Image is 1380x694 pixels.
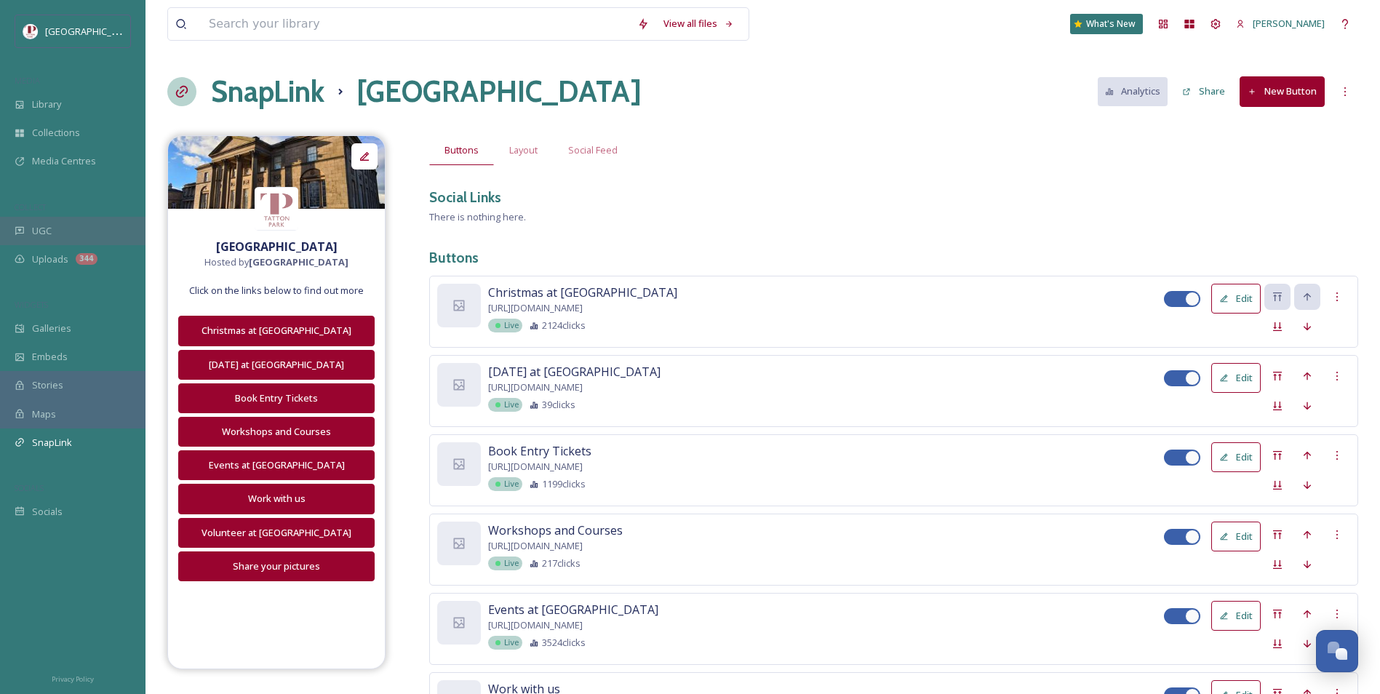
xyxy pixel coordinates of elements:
[32,505,63,519] span: Socials
[249,255,348,268] strong: [GEOGRAPHIC_DATA]
[1253,17,1325,30] span: [PERSON_NAME]
[1175,77,1232,105] button: Share
[1211,442,1261,472] button: Edit
[15,202,46,212] span: COLLECT
[488,380,583,394] span: [URL][DOMAIN_NAME]
[178,350,375,380] button: [DATE] at [GEOGRAPHIC_DATA]
[32,322,71,335] span: Galleries
[488,363,661,380] span: [DATE] at [GEOGRAPHIC_DATA]
[429,187,501,208] h3: Social Links
[178,518,375,548] button: Volunteer at [GEOGRAPHIC_DATA]
[211,70,324,113] a: SnapLink
[186,425,367,439] div: Workshops and Courses
[76,253,97,265] div: 344
[488,319,522,332] div: Live
[186,391,367,405] div: Book Entry Tickets
[488,460,583,474] span: [URL][DOMAIN_NAME]
[488,284,677,301] span: Christmas at [GEOGRAPHIC_DATA]
[45,24,137,38] span: [GEOGRAPHIC_DATA]
[23,24,38,39] img: download%20(5).png
[488,442,591,460] span: Book Entry Tickets
[1211,601,1261,631] button: Edit
[488,618,583,632] span: [URL][DOMAIN_NAME]
[656,9,741,38] a: View all files
[568,143,618,157] span: Social Feed
[32,436,72,450] span: SnapLink
[1211,522,1261,551] button: Edit
[429,210,526,223] span: There is nothing here.
[186,559,367,573] div: Share your pictures
[202,8,630,40] input: Search your library
[509,143,538,157] span: Layout
[189,284,364,298] span: Click on the links below to find out more
[178,551,375,581] button: Share your pictures
[204,255,348,269] span: Hosted by
[488,301,583,315] span: [URL][DOMAIN_NAME]
[178,316,375,346] button: Christmas at [GEOGRAPHIC_DATA]
[178,484,375,514] button: Work with us
[52,674,94,684] span: Privacy Policy
[1098,77,1168,105] button: Analytics
[32,252,68,266] span: Uploads
[168,136,385,209] img: B86A1F51-9746-4584-9816-03330624F651.jpeg
[1070,14,1143,34] a: What's New
[488,398,522,412] div: Live
[429,247,1358,268] h3: Buttons
[542,319,586,332] span: 2124 clicks
[542,398,575,412] span: 39 clicks
[15,75,40,86] span: MEDIA
[15,299,48,310] span: WIDGETS
[488,601,658,618] span: Events at [GEOGRAPHIC_DATA]
[444,143,479,157] span: Buttons
[32,126,80,140] span: Collections
[542,477,586,491] span: 1199 clicks
[1211,284,1261,314] button: Edit
[488,539,583,553] span: [URL][DOMAIN_NAME]
[15,482,44,493] span: SOCIALS
[32,378,63,392] span: Stories
[1098,77,1176,105] a: Analytics
[178,450,375,480] button: Events at [GEOGRAPHIC_DATA]
[356,70,642,113] h1: [GEOGRAPHIC_DATA]
[488,557,522,570] div: Live
[1211,363,1261,393] button: Edit
[52,669,94,687] a: Privacy Policy
[216,239,338,255] strong: [GEOGRAPHIC_DATA]
[488,636,522,650] div: Live
[32,350,68,364] span: Embeds
[1240,76,1325,106] button: New Button
[186,324,367,338] div: Christmas at [GEOGRAPHIC_DATA]
[186,358,367,372] div: [DATE] at [GEOGRAPHIC_DATA]
[178,383,375,413] button: Book Entry Tickets
[1229,9,1332,38] a: [PERSON_NAME]
[32,97,61,111] span: Library
[186,492,367,506] div: Work with us
[488,522,623,539] span: Workshops and Courses
[1316,630,1358,672] button: Open Chat
[542,557,581,570] span: 217 clicks
[255,188,298,230] img: download%20(5).png
[32,224,52,238] span: UGC
[178,417,375,447] button: Workshops and Courses
[542,636,586,650] span: 3524 clicks
[488,477,522,491] div: Live
[186,526,367,540] div: Volunteer at [GEOGRAPHIC_DATA]
[186,458,367,472] div: Events at [GEOGRAPHIC_DATA]
[32,154,96,168] span: Media Centres
[32,407,56,421] span: Maps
